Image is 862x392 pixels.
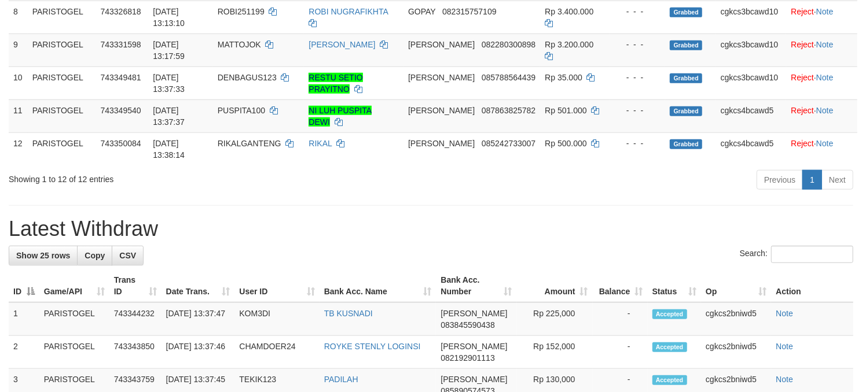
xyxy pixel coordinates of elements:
a: Note [816,73,834,82]
span: Grabbed [670,106,702,116]
td: CHAMDOER24 [234,336,319,369]
div: - - - [615,72,661,83]
span: [DATE] 13:17:59 [153,40,185,61]
td: - [593,336,648,369]
td: Rp 152,000 [517,336,593,369]
td: PARISTOGEL [39,302,109,336]
td: · [786,132,857,165]
span: Rp 3.200.000 [545,40,593,49]
span: [DATE] 13:37:33 [153,73,185,94]
td: [DATE] 13:37:47 [162,302,235,336]
span: Rp 3.400.000 [545,7,593,16]
span: 743331598 [101,40,141,49]
span: Copy 085788564439 to clipboard [482,73,535,82]
th: ID: activate to sort column descending [9,269,39,302]
span: 743349481 [101,73,141,82]
th: Action [771,269,853,302]
a: Note [816,40,834,49]
td: cgkcs3bcawd10 [716,34,787,66]
span: Copy 082315757109 to clipboard [442,7,496,16]
td: PARISTOGEL [28,1,96,34]
span: [PERSON_NAME] [408,139,475,148]
span: [PERSON_NAME] [441,342,507,351]
td: PARISTOGEL [28,99,96,132]
a: Show 25 rows [9,246,78,265]
td: [DATE] 13:37:46 [162,336,235,369]
span: [PERSON_NAME] [441,375,507,384]
input: Search: [771,246,853,263]
div: - - - [615,39,661,50]
th: Bank Acc. Name: activate to sort column ascending [320,269,436,302]
td: - [593,302,648,336]
td: · [786,1,857,34]
h1: Latest Withdraw [9,217,853,241]
span: [DATE] 13:13:10 [153,7,185,28]
span: 743349540 [101,106,141,115]
span: [PERSON_NAME] [441,309,507,318]
a: Reject [791,40,814,49]
td: · [786,66,857,99]
td: PARISTOGEL [39,336,109,369]
td: 11 [9,99,28,132]
a: CSV [112,246,144,265]
span: Grabbed [670,139,702,149]
span: Rp 35.000 [545,73,582,82]
label: Search: [740,246,853,263]
a: Reject [791,73,814,82]
span: Rp 500.000 [545,139,586,148]
a: PADILAH [324,375,358,384]
span: ROBI251199 [218,7,265,16]
span: PUSPITA100 [218,106,265,115]
th: Op: activate to sort column ascending [701,269,771,302]
a: Copy [77,246,112,265]
span: Accepted [652,342,687,352]
td: 12 [9,132,28,165]
td: 743344232 [109,302,162,336]
a: Note [776,309,793,318]
th: Status: activate to sort column ascending [648,269,701,302]
th: Trans ID: activate to sort column ascending [109,269,162,302]
span: Accepted [652,375,687,385]
span: DENBAGUS123 [218,73,277,82]
td: PARISTOGEL [28,34,96,66]
div: - - - [615,6,661,17]
a: ROYKE STENLY LOGINSI [324,342,421,351]
a: ROBI NUGRAFIKHTA [309,7,388,16]
a: RESTU SETIO PRAYITNO [309,73,362,94]
span: Copy 083845590438 to clipboard [441,320,494,330]
div: - - - [615,138,661,149]
span: RIKALGANTENG [218,139,281,148]
a: TB KUSNADI [324,309,373,318]
th: Bank Acc. Number: activate to sort column ascending [436,269,516,302]
td: · [786,99,857,132]
a: 1 [802,170,822,190]
th: Amount: activate to sort column ascending [517,269,593,302]
span: Copy 082192901113 to clipboard [441,353,494,363]
th: Balance: activate to sort column ascending [593,269,648,302]
span: GOPAY [408,7,435,16]
div: - - - [615,105,661,116]
span: Copy 085242733007 to clipboard [482,139,535,148]
span: [PERSON_NAME] [408,73,475,82]
div: Showing 1 to 12 of 12 entries [9,169,350,185]
span: [PERSON_NAME] [408,40,475,49]
td: · [786,34,857,66]
a: Reject [791,139,814,148]
span: Copy 087863825782 to clipboard [482,106,535,115]
a: NI LUH PUSPITA DEWI [309,106,372,127]
td: 9 [9,34,28,66]
th: Game/API: activate to sort column ascending [39,269,109,302]
td: cgkcs2bniwd5 [701,336,771,369]
span: Copy [85,251,105,260]
th: User ID: activate to sort column ascending [234,269,319,302]
td: cgkcs3bcawd10 [716,1,787,34]
span: 743350084 [101,139,141,148]
span: [DATE] 13:37:37 [153,106,185,127]
th: Date Trans.: activate to sort column ascending [162,269,235,302]
span: Grabbed [670,40,702,50]
td: cgkcs3bcawd10 [716,66,787,99]
td: 743343850 [109,336,162,369]
span: Accepted [652,309,687,319]
span: 743326818 [101,7,141,16]
a: Reject [791,106,814,115]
